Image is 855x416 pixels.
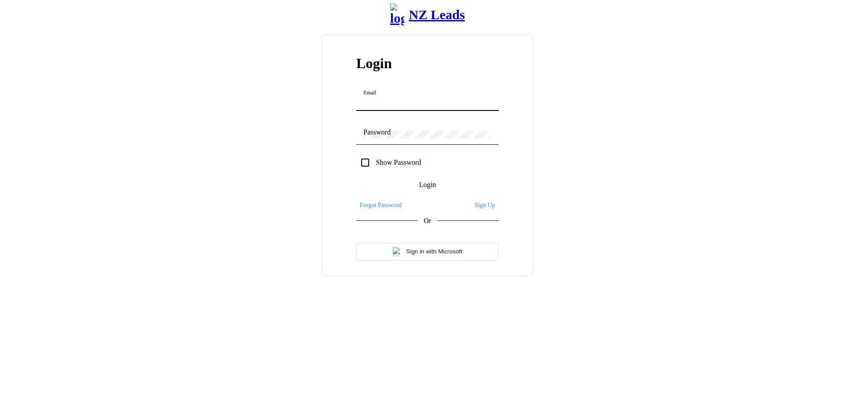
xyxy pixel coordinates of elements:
[360,202,402,208] span: Forgot Password
[363,128,391,136] mat-label: Password
[409,7,465,22] div: NZ Leads
[356,176,499,194] button: Login
[393,247,402,256] img: Microsoft logo
[356,55,499,76] h1: Login
[374,159,421,167] label: Show Password
[424,217,432,225] span: Or
[390,4,465,26] a: logoNZ Leads
[390,4,404,26] img: logo
[356,243,499,261] button: Sign in with Microsoft
[475,202,495,208] span: Sign Up
[419,181,436,189] span: Login
[363,90,376,96] mat-label: Email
